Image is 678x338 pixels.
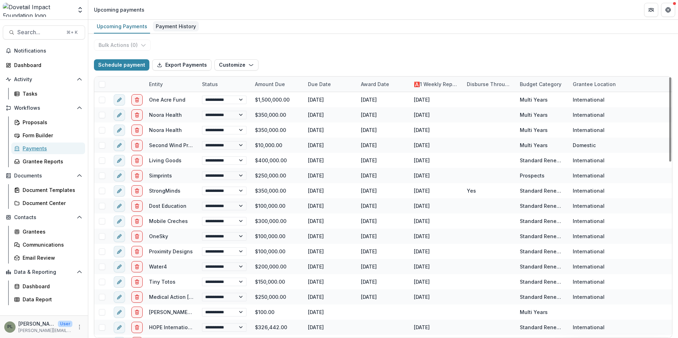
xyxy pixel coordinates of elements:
a: Payments [11,143,85,154]
button: More [75,323,84,331]
a: HOPE International [149,324,196,330]
a: Document Center [11,197,85,209]
button: delete [131,200,143,212]
div: [DATE] [304,213,357,229]
button: Open Activity [3,74,85,85]
button: delete [131,109,143,121]
div: 🅰️1 Weekly Report Date [410,80,463,88]
div: Standard Renewals [520,324,564,331]
div: Budget Category [516,77,569,92]
div: Email Review [23,254,79,261]
div: Multi Years [520,141,548,149]
button: edit [114,140,125,151]
span: Documents [14,173,74,179]
div: Payment History [153,21,199,31]
button: delete [131,155,143,166]
div: International [573,157,605,164]
div: [DATE] [304,92,357,107]
div: 🅰️1 Weekly Report Date [410,77,463,92]
button: edit [114,185,125,197]
div: Budget Category [516,80,566,88]
button: delete [131,307,143,318]
div: Due Date [304,80,335,88]
button: Open Documents [3,170,85,181]
div: [DATE] [361,293,377,301]
div: Multi Years [520,126,548,134]
button: Bulk Actions (0) [94,40,151,51]
a: Payment History [153,20,199,34]
div: Standard Renewals [520,263,564,270]
div: [DATE] [304,183,357,198]
div: [DATE] [361,141,377,149]
button: Open Workflows [3,102,85,114]
div: [DATE] [414,157,430,164]
button: delete [131,185,143,197]
div: Standard Renewals [520,202,564,210]
a: Second Wind Programs, Inc (JH Outback) [149,142,251,148]
button: edit [114,216,125,227]
button: delete [131,291,143,303]
button: edit [114,94,125,105]
p: User [58,321,72,327]
div: [DATE] [361,202,377,210]
div: Payments [23,145,79,152]
div: [DATE] [304,168,357,183]
div: [DATE] [361,187,377,194]
a: Noora Health [149,127,182,133]
a: OneSky [149,233,168,239]
div: International [573,293,605,301]
span: Search... [17,29,62,36]
div: Form Builder [23,132,79,139]
div: International [573,172,605,179]
div: [DATE] [304,198,357,213]
button: edit [114,276,125,288]
div: International [573,248,605,255]
span: Notifications [14,48,82,54]
div: International [573,263,605,270]
div: Amount Due [251,80,289,88]
button: Open entity switcher [75,3,85,17]
div: [DATE] [361,172,377,179]
div: Disburse through UBS [463,77,516,92]
div: International [573,111,605,119]
div: [DATE] [414,278,430,285]
button: delete [131,94,143,105]
div: Upcoming payments [94,6,144,13]
div: [DATE] [361,96,377,103]
button: Notifications [3,45,85,56]
div: [DATE] [361,233,377,240]
div: Standard Renewals [520,157,564,164]
a: Water4 [149,264,167,270]
div: [DATE] [304,274,357,289]
button: delete [131,231,143,242]
a: Dost Education [149,203,186,209]
a: Simprints [149,173,172,179]
div: [DATE] [304,122,357,138]
div: International [573,202,605,210]
button: Search... [3,25,85,40]
div: Standard Renewals [520,187,564,194]
a: Noora Health [149,112,182,118]
a: Dashboard [3,59,85,71]
div: Entity [145,77,198,92]
div: Domestic [573,141,596,149]
div: Grantee Reports [23,158,79,165]
button: delete [131,322,143,333]
div: International [573,324,605,331]
div: ⌘ + K [65,29,79,36]
div: $350,000.00 [251,107,304,122]
button: edit [114,109,125,121]
div: Status [198,77,251,92]
button: Open Contacts [3,212,85,223]
span: Workflows [14,105,74,111]
div: [DATE] [361,126,377,134]
img: Dovetail Impact Foundation logo [3,3,72,17]
div: Multi Years [520,111,548,119]
a: Data Report [11,294,85,305]
button: edit [114,200,125,212]
button: Open Data & Reporting [3,266,85,278]
div: [DATE] [304,304,357,320]
div: [DATE] [304,259,357,274]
